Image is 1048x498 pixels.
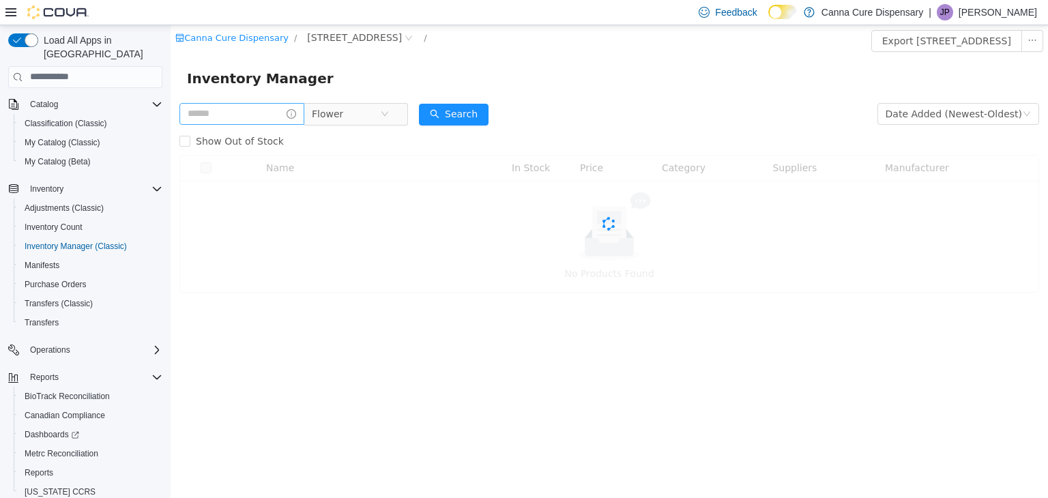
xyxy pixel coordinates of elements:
span: BioTrack Reconciliation [25,391,110,402]
span: Inventory [25,181,162,197]
button: Classification (Classic) [14,114,168,133]
a: My Catalog (Beta) [19,153,96,170]
button: Reports [14,463,168,482]
button: My Catalog (Beta) [14,152,168,171]
span: Canadian Compliance [19,407,162,424]
span: Classification (Classic) [19,115,162,132]
button: Reports [25,369,64,385]
a: Dashboards [14,425,168,444]
span: / [253,8,256,18]
a: Inventory Manager (Classic) [19,238,132,254]
span: Purchase Orders [25,279,87,290]
p: | [929,4,931,20]
span: Catalog [30,99,58,110]
span: Inventory Count [25,222,83,233]
span: Manifests [19,257,162,274]
button: Operations [3,340,168,360]
button: Inventory [25,181,69,197]
button: Inventory Count [14,218,168,237]
button: BioTrack Reconciliation [14,387,168,406]
button: Manifests [14,256,168,275]
span: Reports [25,369,162,385]
button: Inventory Manager (Classic) [14,237,168,256]
a: icon: shopCanna Cure Dispensary [5,8,118,18]
i: icon: down [852,85,860,94]
span: Transfers [25,317,59,328]
button: icon: searchSearch [248,78,318,100]
a: BioTrack Reconciliation [19,388,115,405]
a: Transfers [19,314,64,331]
span: Operations [30,345,70,355]
span: Dark Mode [768,19,769,20]
i: icon: info-circle [116,84,126,93]
span: Transfers [19,314,162,331]
span: Canadian Compliance [25,410,105,421]
a: Metrc Reconciliation [19,445,104,462]
button: Metrc Reconciliation [14,444,168,463]
span: BioTrack Reconciliation [19,388,162,405]
input: Dark Mode [768,5,797,19]
a: Adjustments (Classic) [19,200,109,216]
a: Reports [19,465,59,481]
button: My Catalog (Classic) [14,133,168,152]
span: Feedback [715,5,757,19]
button: Catalog [3,95,168,114]
span: Reports [30,372,59,383]
p: [PERSON_NAME] [959,4,1037,20]
button: Reports [3,368,168,387]
button: Purchase Orders [14,275,168,294]
a: Canadian Compliance [19,407,111,424]
span: / [123,8,126,18]
span: 1023 E. 6th Ave [136,5,231,20]
span: My Catalog (Classic) [19,134,162,151]
p: Canna Cure Dispensary [821,4,923,20]
span: Dashboards [19,426,162,443]
i: icon: shop [5,8,14,17]
span: Inventory Manager (Classic) [19,238,162,254]
button: Adjustments (Classic) [14,199,168,218]
span: My Catalog (Classic) [25,137,100,148]
a: My Catalog (Classic) [19,134,106,151]
a: Transfers (Classic) [19,295,98,312]
button: Export [STREET_ADDRESS] [701,5,851,27]
button: Canadian Compliance [14,406,168,425]
a: Manifests [19,257,65,274]
span: Classification (Classic) [25,118,107,129]
a: Dashboards [19,426,85,443]
span: Reports [19,465,162,481]
span: Transfers (Classic) [25,298,93,309]
span: Adjustments (Classic) [25,203,104,214]
span: [US_STATE] CCRS [25,486,96,497]
span: My Catalog (Beta) [25,156,91,167]
button: Transfers (Classic) [14,294,168,313]
span: Metrc Reconciliation [19,445,162,462]
span: Load All Apps in [GEOGRAPHIC_DATA] [38,33,162,61]
a: Inventory Count [19,219,88,235]
span: Metrc Reconciliation [25,448,98,459]
span: Manifests [25,260,59,271]
span: Adjustments (Classic) [19,200,162,216]
button: icon: ellipsis [851,5,873,27]
a: Purchase Orders [19,276,92,293]
span: Purchase Orders [19,276,162,293]
a: Classification (Classic) [19,115,113,132]
button: Inventory [3,179,168,199]
span: Flower [141,78,173,99]
span: Show Out of Stock [20,111,119,121]
span: Transfers (Classic) [19,295,162,312]
span: Catalog [25,96,162,113]
button: Transfers [14,313,168,332]
span: Inventory Manager (Classic) [25,241,127,252]
span: Reports [25,467,53,478]
span: JP [940,4,950,20]
span: Inventory Count [19,219,162,235]
div: James Pasmore [937,4,953,20]
div: Date Added (Newest-Oldest) [715,78,851,99]
span: Operations [25,342,162,358]
img: Cova [27,5,89,19]
button: Catalog [25,96,63,113]
span: Inventory [30,184,63,194]
button: Operations [25,342,76,358]
span: My Catalog (Beta) [19,153,162,170]
span: Inventory Manager [16,42,171,64]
